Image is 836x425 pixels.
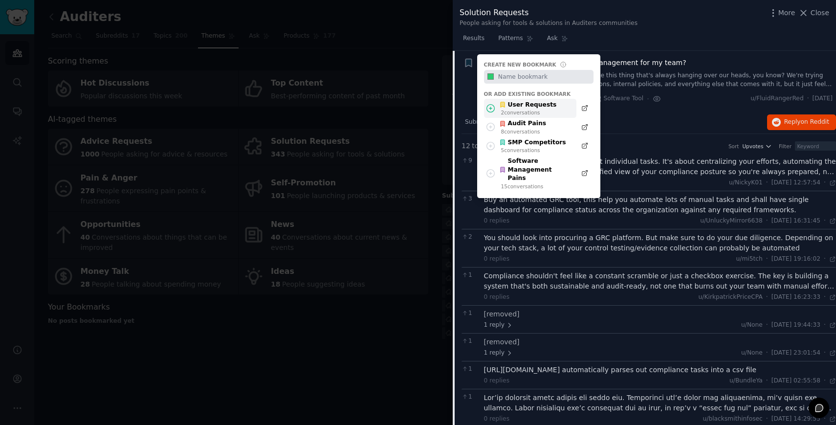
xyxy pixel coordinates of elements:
[501,147,566,154] div: 5 conversation s
[462,195,479,203] span: 3
[811,8,829,18] span: Close
[824,349,826,358] span: ·
[771,293,820,302] span: [DATE] 16:23:33
[771,321,820,330] span: [DATE] 19:44:33
[813,94,833,103] span: [DATE]
[484,90,594,97] div: Or add existing bookmark
[484,321,513,330] span: 1 reply
[771,377,820,385] span: [DATE] 02:55:58
[699,293,763,300] span: u/KirkpatrickPriceCPA
[767,114,836,130] button: Replyon Reddit
[647,94,649,104] span: ·
[766,293,768,302] span: ·
[465,118,499,127] span: Submission
[766,217,768,225] span: ·
[460,19,638,28] div: People asking for tools & solutions in Auditers communities
[784,118,829,127] span: Reply
[495,31,536,51] a: Patterns
[462,141,470,151] span: 12
[779,143,792,150] div: Filter
[462,233,479,242] span: 2
[484,349,513,358] span: 1 reply
[798,8,829,18] button: Close
[728,143,739,150] div: Sort
[462,309,479,318] span: 1
[499,138,566,147] div: SMP Competitors
[729,377,763,384] span: u/BundleYa
[741,321,763,328] span: u/None
[771,415,820,424] span: [DATE] 14:29:55
[460,7,638,19] div: Solution Requests
[736,255,763,262] span: u/mi5tch
[768,8,795,18] button: More
[462,157,479,165] span: 9
[547,34,558,43] span: Ask
[824,179,826,187] span: ·
[801,118,829,125] span: on Reddit
[766,349,768,358] span: ·
[498,34,523,43] span: Patterns
[703,415,763,422] span: u/blacksmithinfosec
[462,365,479,374] span: 1
[741,349,763,356] span: u/None
[593,94,643,103] span: Software Tool
[824,255,826,264] span: ·
[742,143,772,150] button: Upvotes
[795,141,836,151] input: Keyword
[771,255,820,264] span: [DATE] 19:16:02
[501,109,557,116] div: 2 conversation s
[501,128,546,135] div: 8 conversation s
[766,415,768,424] span: ·
[766,377,768,385] span: ·
[462,393,479,402] span: 1
[771,179,820,187] span: [DATE] 12:57:54
[462,337,479,346] span: 1
[750,94,803,103] span: u/FluidRangerRed
[501,183,572,190] div: 15 conversation s
[463,34,484,43] span: Results
[771,349,820,358] span: [DATE] 23:01:54
[484,61,556,68] div: Create new bookmark
[700,217,763,224] span: u/UnluckyMirror6638
[824,217,826,225] span: ·
[824,321,826,330] span: ·
[824,415,826,424] span: ·
[472,141,502,151] span: top-level
[766,321,768,330] span: ·
[460,31,488,51] a: Results
[499,101,556,110] div: User Requests
[807,94,809,103] span: ·
[824,293,826,302] span: ·
[496,70,593,84] input: Name bookmark
[766,179,768,187] span: ·
[499,119,546,128] div: Audit Pains
[499,157,571,183] div: Software Management Pains
[778,8,795,18] span: More
[742,143,763,150] span: Upvotes
[766,255,768,264] span: ·
[462,271,479,280] span: 1
[824,377,826,385] span: ·
[729,179,763,186] span: u/NickyK01
[544,31,572,51] a: Ask
[481,71,833,89] a: So, compliance management. It feels like this thing that's always hanging over our heads, you kno...
[771,217,820,225] span: [DATE] 16:31:45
